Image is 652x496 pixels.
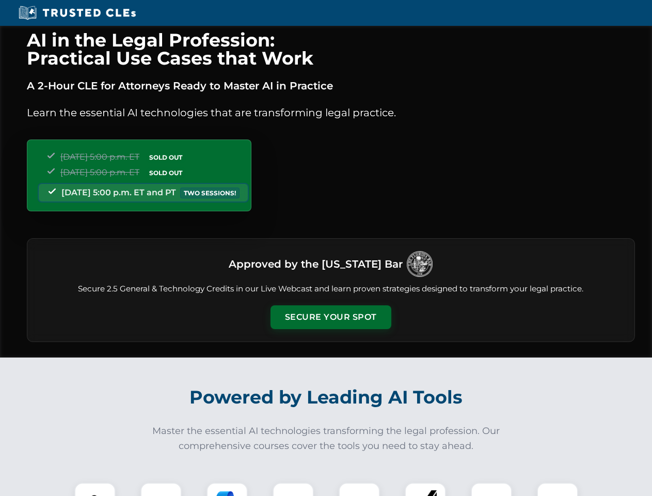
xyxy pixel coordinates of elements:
p: Secure 2.5 General & Technology Credits in our Live Webcast and learn proven strategies designed ... [40,283,622,295]
button: Secure Your Spot [271,305,391,329]
p: Master the essential AI technologies transforming the legal profession. Our comprehensive courses... [146,424,507,454]
p: A 2-Hour CLE for Attorneys Ready to Master AI in Practice [27,78,635,94]
span: [DATE] 5:00 p.m. ET [60,152,139,162]
img: Logo [407,251,433,277]
h2: Powered by Leading AI Tools [40,379,612,415]
h1: AI in the Legal Profession: Practical Use Cases that Work [27,31,635,67]
span: SOLD OUT [146,152,186,163]
p: Learn the essential AI technologies that are transforming legal practice. [27,104,635,121]
img: Trusted CLEs [15,5,139,21]
h3: Approved by the [US_STATE] Bar [229,255,403,273]
span: [DATE] 5:00 p.m. ET [60,167,139,177]
span: SOLD OUT [146,167,186,178]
